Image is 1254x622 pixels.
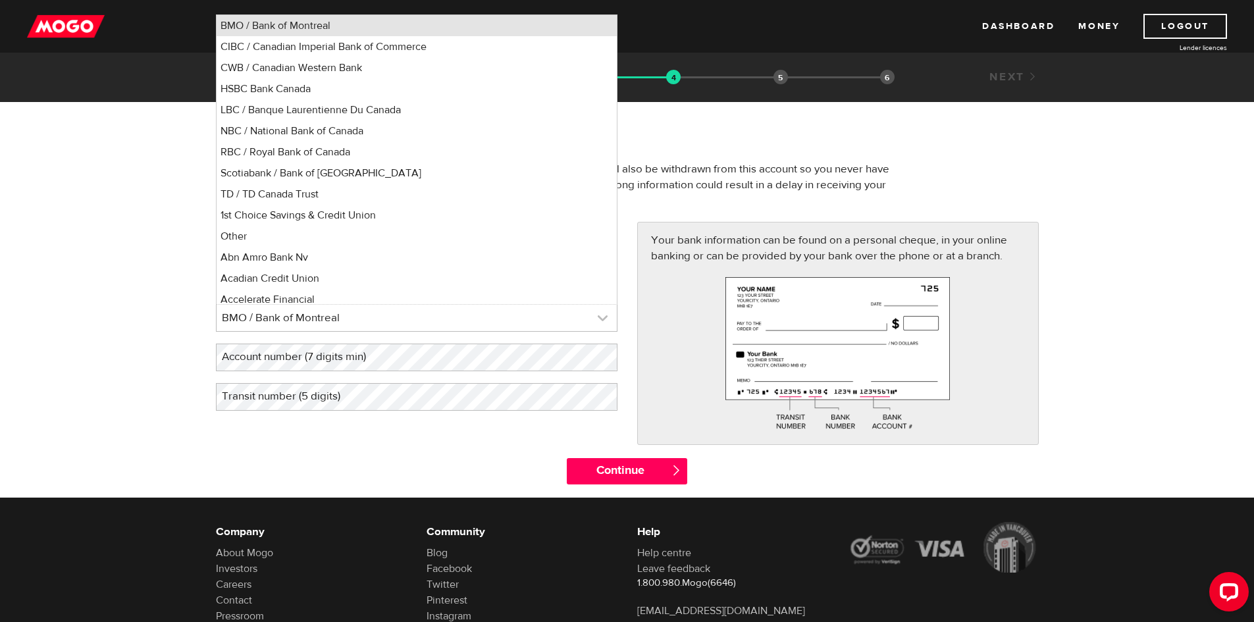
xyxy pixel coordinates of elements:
a: Leave feedback [637,562,710,575]
span:  [671,465,682,476]
h1: Bank account information [216,122,1039,156]
li: Acadian Credit Union [217,268,617,289]
a: Dashboard [982,14,1055,39]
a: Lender licences [1128,43,1227,53]
a: Logout [1143,14,1227,39]
li: 1st Choice Savings & Credit Union [217,205,617,226]
li: TD / TD Canada Trust [217,184,617,205]
a: About Mogo [216,546,273,559]
a: Pinterest [427,594,467,607]
h6: Company [216,524,407,540]
li: NBC / National Bank of Canada [217,120,617,142]
li: Other [217,226,617,247]
label: Transit number (5 digits) [216,383,367,410]
img: mogo_logo-11ee424be714fa7cbb0f0f49df9e16ec.png [27,14,105,39]
img: legal-icons-92a2ffecb4d32d839781d1b4e4802d7b.png [848,522,1039,573]
h6: Community [427,524,617,540]
a: Money [1078,14,1120,39]
img: paycheck-large-7c426558fe069eeec9f9d0ad74ba3ec2.png [725,277,950,430]
a: Facebook [427,562,472,575]
a: Investors [216,562,257,575]
li: CWB / Canadian Western Bank [217,57,617,78]
li: Accelerate Financial [217,289,617,310]
p: Your bank information can be found on a personal cheque, in your online banking or can be provide... [651,232,1025,264]
a: [EMAIL_ADDRESS][DOMAIN_NAME] [637,604,805,617]
li: RBC / Royal Bank of Canada [217,142,617,163]
li: HSBC Bank Canada [217,78,617,99]
a: Blog [427,546,448,559]
li: LBC / Banque Laurentienne Du Canada [217,99,617,120]
h6: Help [637,524,828,540]
a: Next [989,70,1038,84]
a: Help centre [637,546,691,559]
li: CIBC / Canadian Imperial Bank of Commerce [217,36,617,57]
iframe: LiveChat chat widget [1199,567,1254,622]
li: Abn Amro Bank Nv [217,247,617,268]
a: Contact [216,594,252,607]
li: Scotiabank / Bank of [GEOGRAPHIC_DATA] [217,163,617,184]
label: Account number (7 digits min) [216,344,393,371]
a: Careers [216,578,251,591]
li: BMO / Bank of Montreal [217,15,617,36]
p: 1.800.980.Mogo(6646) [637,577,828,590]
a: Twitter [427,578,459,591]
img: transparent-188c492fd9eaac0f573672f40bb141c2.gif [666,70,681,84]
input: Continue [567,458,687,484]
